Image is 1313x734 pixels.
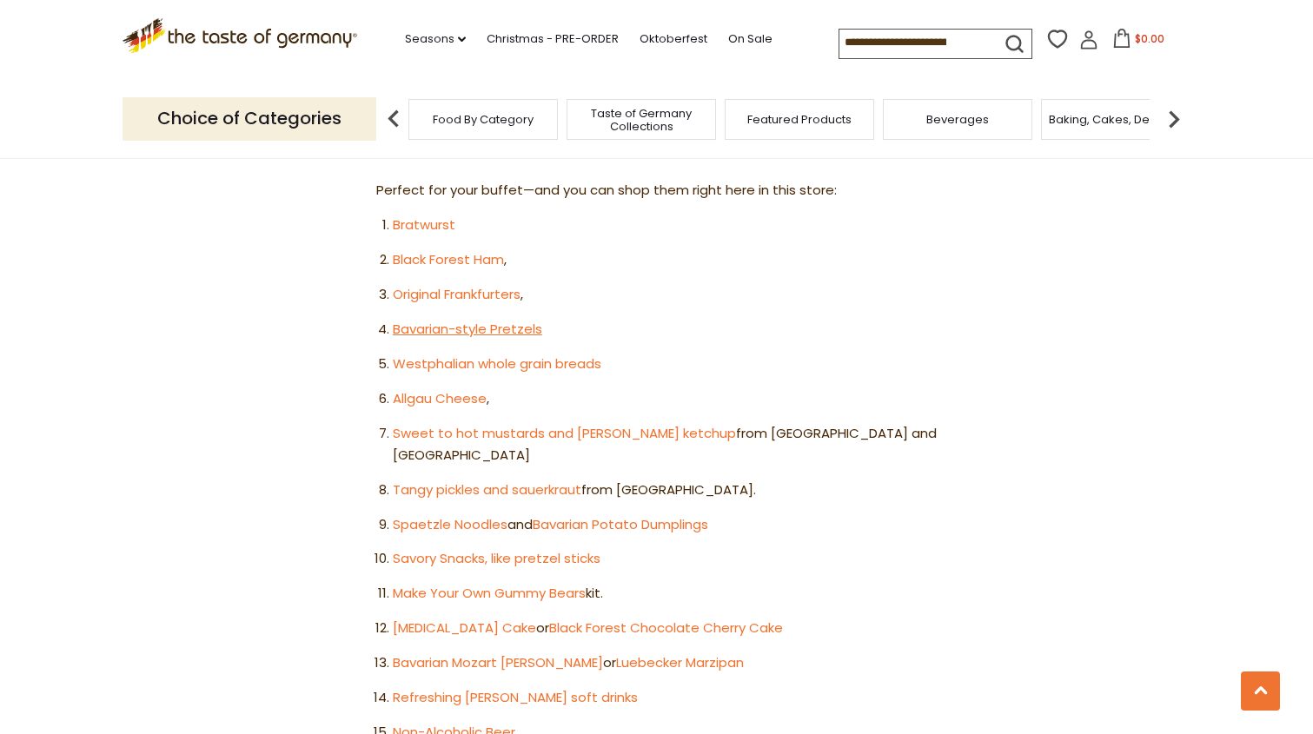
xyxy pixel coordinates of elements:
a: Black Forest Chocolate Cherry Cake [549,618,783,637]
a: Sweet to hot mustards and [PERSON_NAME] ketchup [393,424,736,442]
a: Luebecker Marzipan [616,653,744,671]
p: Perfect for your buffet—and you can shop them right here in this store: [376,180,937,202]
li: from [GEOGRAPHIC_DATA] and [GEOGRAPHIC_DATA] [393,423,937,466]
li: , [393,249,937,271]
li: or [393,618,937,639]
a: Bratwurst [393,215,455,234]
a: Tangy pickles and sauerkraut [393,480,581,499]
a: Bavarian-style Pretzels [393,320,542,338]
li: , [393,284,937,306]
a: Food By Category [433,113,534,126]
a: Savory Snacks, like pretzel sticks [393,549,600,567]
a: Westphalian whole grain breads [393,354,601,373]
li: kit. [393,583,937,605]
span: $0.00 [1135,31,1164,46]
a: Seasons [405,30,466,49]
li: and [393,514,937,536]
a: Allgau Cheese [393,389,487,407]
a: Beverages [926,113,989,126]
a: Make Your Own Gummy Bears [393,584,586,602]
a: Baking, Cakes, Desserts [1049,113,1184,126]
a: Taste of Germany Collections [572,107,711,133]
a: On Sale [728,30,773,49]
button: $0.00 [1102,29,1176,55]
a: [MEDICAL_DATA] Cake [393,618,536,637]
li: or [393,652,937,674]
img: previous arrow [376,102,411,136]
p: Choice of Categories [123,97,376,140]
a: Refreshing [PERSON_NAME] soft drinks [393,688,638,706]
a: Bavarian Mozart [PERSON_NAME] [393,653,603,671]
a: Featured Products [747,113,852,126]
li: , [393,388,937,410]
a: Oktoberfest [640,30,707,49]
a: Spaetzle Noodles [393,515,507,533]
a: Original Frankfurters [393,285,521,303]
a: Black Forest Ham [393,250,504,268]
a: Christmas - PRE-ORDER [487,30,619,49]
a: Bavarian Potato Dumplings [533,515,708,533]
li: from [GEOGRAPHIC_DATA]. [393,479,937,501]
img: next arrow [1157,102,1191,136]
